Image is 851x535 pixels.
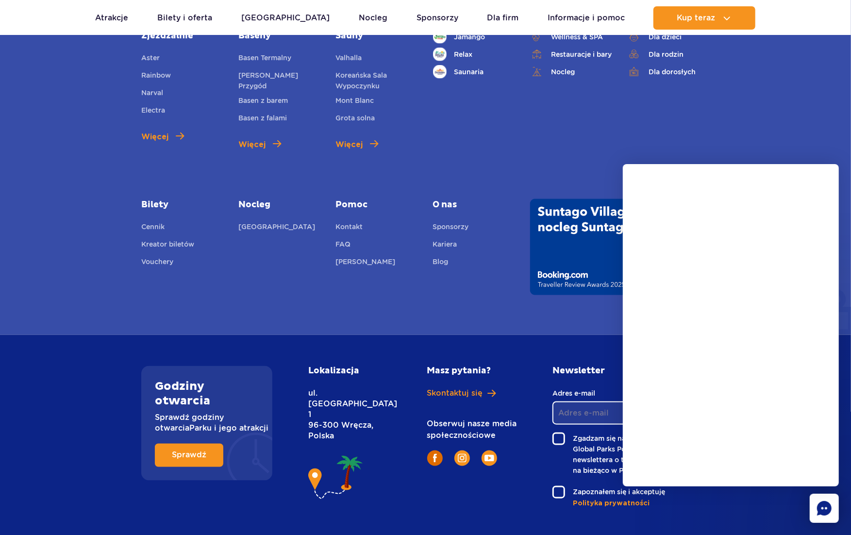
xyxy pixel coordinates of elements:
[238,139,266,150] span: Więcej
[238,52,291,66] a: Basen Termalny
[552,433,688,476] label: Zgadzam się na przesyłanie przez Global Parks Poland sp. z o.o. newslettera o tym, co się dzieje ...
[141,199,224,211] a: Bilety
[238,221,315,235] a: [GEOGRAPHIC_DATA]
[335,70,418,91] a: Koreańska Sala Wypoczynku
[417,6,458,30] a: Sponsorzy
[335,199,418,211] a: Pomoc
[548,6,625,30] a: Informacje i pomoc
[141,89,163,97] span: Narval
[552,388,661,399] label: Adres e-mail
[627,65,710,79] a: Dla dorosłych
[157,6,212,30] a: Bilety i oferta
[141,30,224,42] a: Zjeżdżalnie
[238,30,321,42] a: Baseny
[335,139,378,150] a: Więcej
[552,486,688,499] label: Zapoznałem się i akceptuję
[141,105,165,118] a: Electra
[487,6,518,30] a: Dla firm
[433,239,457,252] a: Kariera
[335,113,375,126] a: Grota solna
[530,199,710,295] img: Traveller Review Awards 2025' od Booking.com dla Suntago Village - wynik 9.1/10
[427,418,521,442] p: Obserwuj nasze media społecznościowe
[141,239,194,252] a: Kreator biletów
[308,366,384,377] h2: Lokalizacja
[433,454,437,463] img: Facebook
[627,48,710,61] a: Dla rodzin
[141,54,160,62] span: Aster
[433,199,516,211] span: O nas
[335,54,362,62] span: Valhalla
[238,113,287,126] a: Basen z falami
[433,65,516,79] a: Saunaria
[627,30,710,44] a: Dla dzieci
[530,65,613,79] a: Nocleg
[141,131,184,143] a: Więcej
[530,30,613,44] a: Wellness & SPA
[433,221,469,235] a: Sponsorzy
[530,48,613,61] a: Restauracje i bary
[241,6,330,30] a: [GEOGRAPHIC_DATA]
[433,256,449,270] a: Blog
[810,494,839,523] div: Chat
[335,97,374,104] span: Mont Blanc
[238,70,321,91] a: [PERSON_NAME] Przygód
[433,48,516,61] a: Relax
[427,388,521,399] a: Skontaktuj się
[573,499,650,509] span: Polityka prywatności
[427,366,521,377] h2: Masz pytania?
[141,52,160,66] a: Aster
[573,499,688,509] a: Polityka prywatności
[141,256,173,270] a: Vouchery
[141,71,171,79] span: Rainbow
[335,256,395,270] a: [PERSON_NAME]
[335,239,350,252] a: FAQ
[141,87,163,101] a: Narval
[552,401,661,425] input: Adres e-mail
[677,14,715,22] span: Kup teraz
[454,32,485,42] span: Jamango
[335,95,374,109] a: Mont Blanc
[141,70,171,84] a: Rainbow
[155,413,259,434] p: Sprawdź godziny otwarcia Parku i jego atrakcji
[172,451,206,459] span: Sprawdź
[335,52,362,66] a: Valhalla
[623,164,839,486] iframe: chatbot
[238,139,281,150] a: Więcej
[433,30,516,44] a: Jamango
[96,6,129,30] a: Atrakcje
[238,199,321,211] a: Nocleg
[551,32,603,42] span: Wellness & SPA
[238,95,288,109] a: Basen z barem
[484,455,494,462] img: YouTube
[552,366,688,377] h2: Newsletter
[335,30,418,42] a: Sauny
[427,388,483,399] span: Skontaktuj się
[308,388,384,442] p: ul. [GEOGRAPHIC_DATA] 1 96-300 Wręcza, Polska
[653,6,755,30] button: Kup teraz
[141,221,165,235] a: Cennik
[359,6,387,30] a: Nocleg
[335,221,363,235] a: Kontakt
[458,454,467,463] img: Instagram
[335,139,363,150] span: Więcej
[155,380,259,409] h2: Godziny otwarcia
[155,444,223,467] a: Sprawdź
[141,131,168,143] span: Więcej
